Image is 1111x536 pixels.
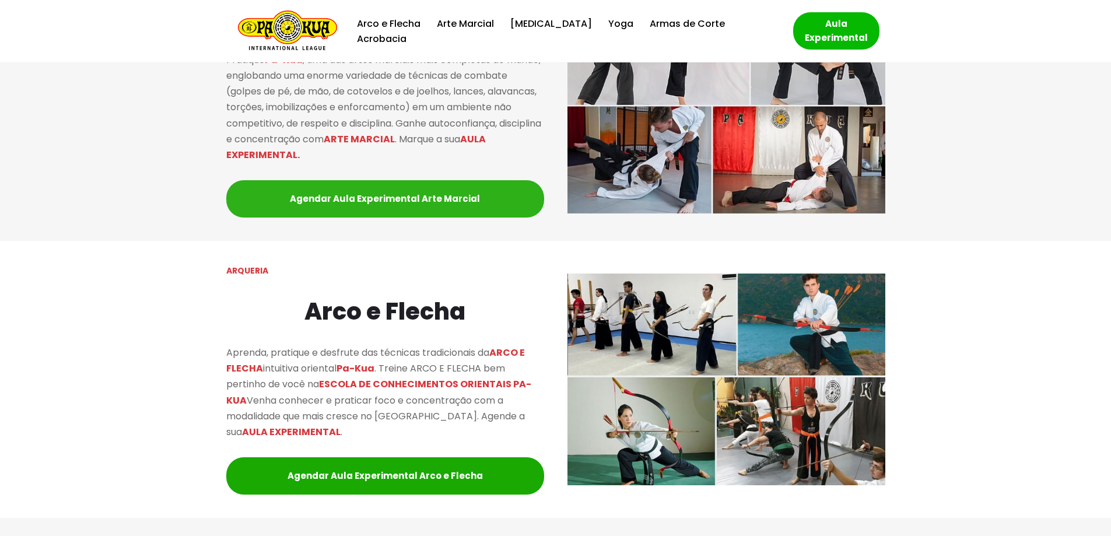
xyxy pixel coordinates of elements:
mark: ESCOLA DE CONHECIMENTOS ORIENTAIS PA-KUA [226,377,531,407]
a: Escola de Conhecimentos Orientais Pa-Kua Uma escola para toda família [232,10,337,52]
h2: Arco e Flecha [226,293,544,330]
mark: Pa-Kua [337,362,374,375]
mark: Pa-Kua [265,53,303,66]
div: Menu primário [355,16,776,47]
a: Arte Marcial [437,16,494,31]
p: Aprenda, pratique e desfrute das técnicas tradicionais da intuitiva oriental . Treine ARCO E FLEC... [226,345,544,440]
a: Arco e Flecha [357,16,420,31]
a: Acrobacia [357,31,406,47]
mark: AULA EXPERIMENTAL [242,425,341,439]
a: Agendar Aula Experimental Arco e Flecha [226,457,544,495]
img: Pa-Kua arco e flecha [567,274,885,486]
a: Armas de Corte [650,16,725,31]
a: Aula Experimental [793,12,879,50]
strong: ARQUERIA [226,265,268,276]
mark: ARTE MARCIAL [324,132,395,146]
p: Pratique , uma das artes marciais mais completas do mundo, englobando uma enorme variedade de téc... [226,52,544,163]
a: Agendar Aula Experimental Arte Marcial [226,180,544,218]
a: [MEDICAL_DATA] [510,16,592,31]
a: Yoga [608,16,633,31]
